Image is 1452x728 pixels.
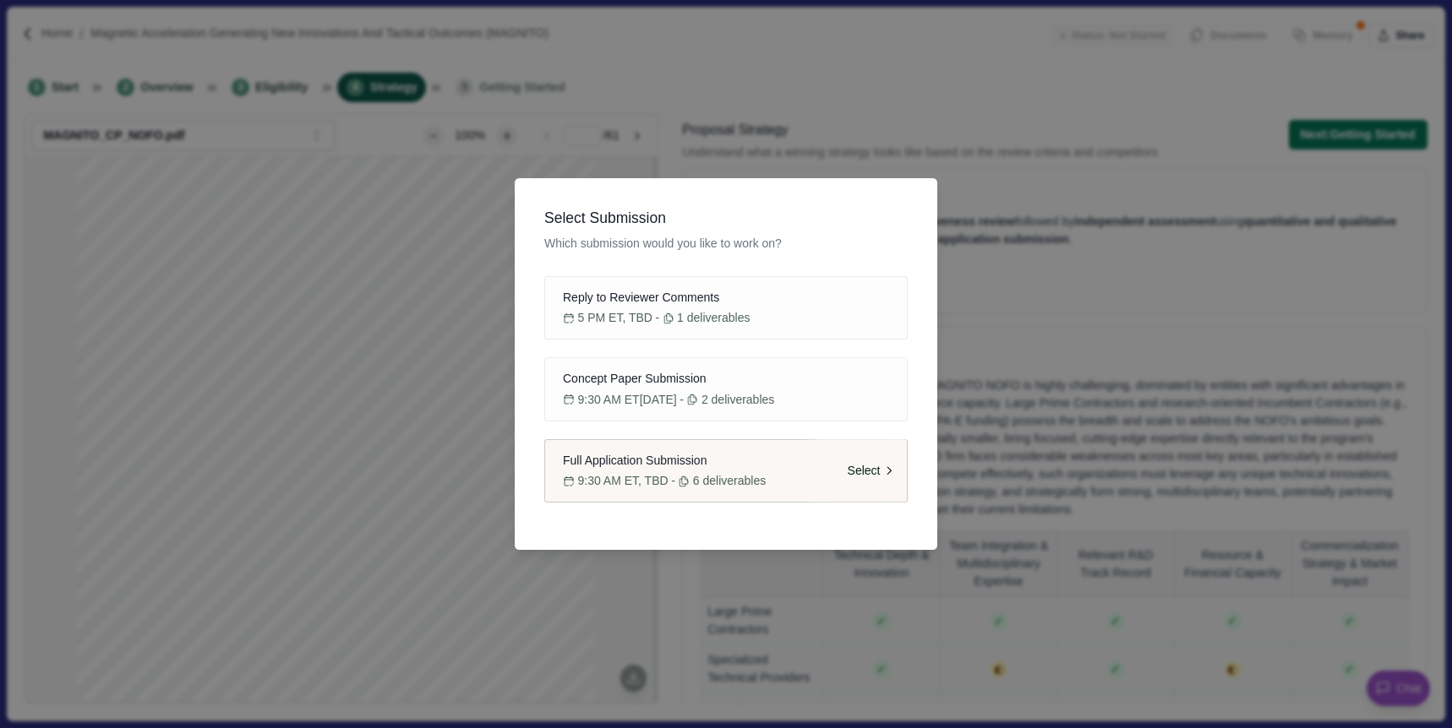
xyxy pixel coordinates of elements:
span: 1 deliverables [677,309,750,327]
span: Concept Paper Submission [563,370,707,388]
button: Concept Paper Submission9:30 AM ET[DATE]-2 deliverables [544,357,908,421]
span: 5 PM ET, TBD [578,309,652,327]
span: 6 deliverables [693,472,766,490]
span: Reply to Reviewer Comments [563,289,719,307]
span: - [680,391,684,409]
span: Select Submission [544,208,908,229]
button: Full Application Submission9:30 AM ET, TBD-6 deliverablesSelect [544,439,908,503]
button: Reply to Reviewer Comments5 PM ET, TBD-1 deliverables [544,276,908,340]
span: Which submission would you like to work on? [544,235,908,253]
span: 2 deliverables [701,391,774,409]
span: - [655,309,659,327]
span: Full Application Submission [563,452,707,470]
span: Select [848,462,881,480]
span: - [671,472,675,490]
span: 9:30 AM ET[DATE] [578,391,677,409]
span: 9:30 AM ET, TBD [578,472,669,490]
